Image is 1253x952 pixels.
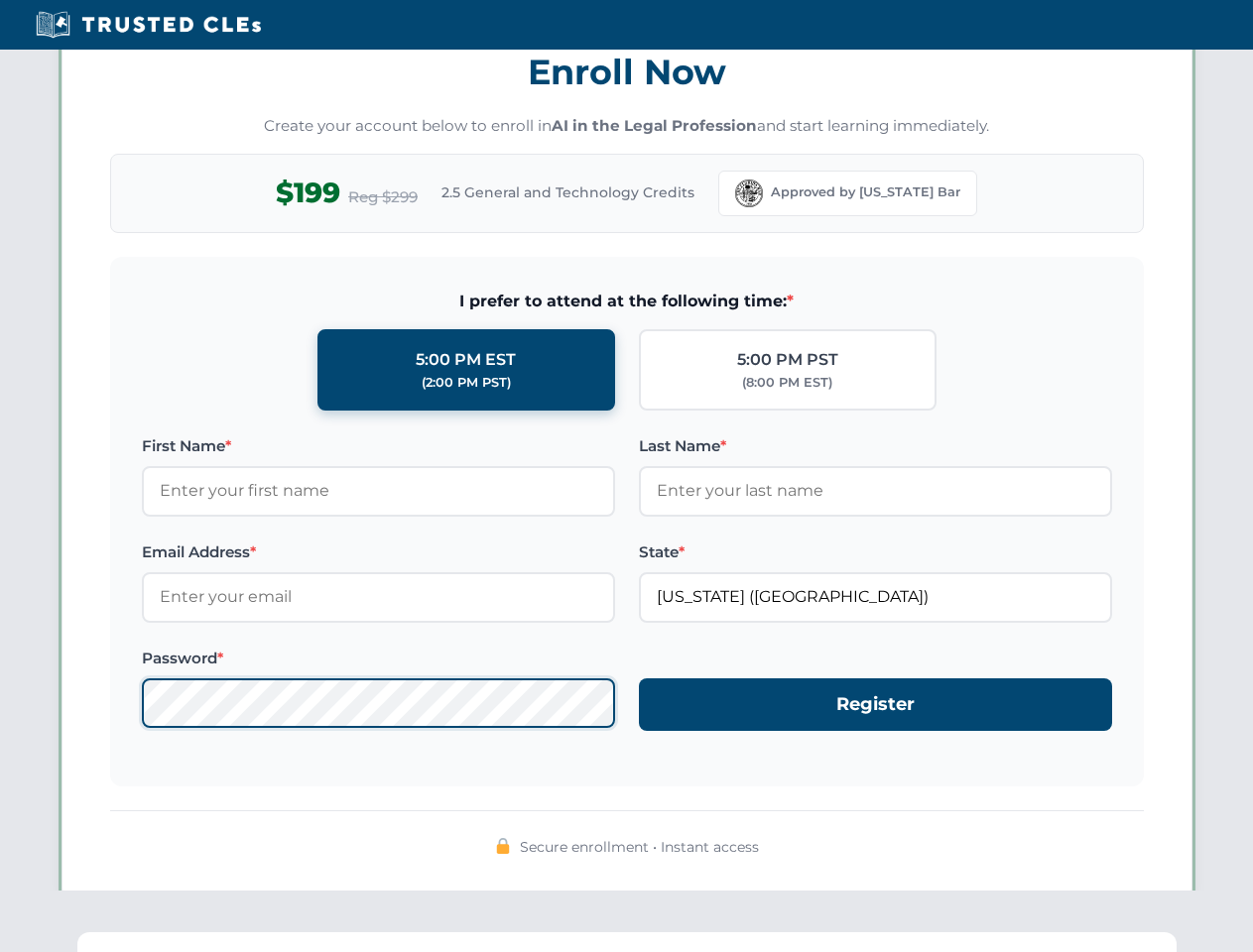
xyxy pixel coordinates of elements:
[142,540,615,564] label: Email Address
[110,41,1144,103] h3: Enroll Now
[639,466,1112,516] input: Enter your last name
[639,678,1112,731] button: Register
[142,289,1112,314] span: I prefer to attend at the following time:
[737,347,838,373] div: 5:00 PM PST
[422,373,511,393] div: (2:00 PM PST)
[348,185,418,209] span: Reg $299
[276,171,340,215] span: $199
[639,434,1112,458] label: Last Name
[110,115,1144,138] p: Create your account below to enroll in and start learning immediately.
[30,10,267,40] img: Trusted CLEs
[639,540,1112,564] label: State
[142,466,615,516] input: Enter your first name
[142,434,615,458] label: First Name
[520,836,759,858] span: Secure enrollment • Instant access
[441,181,694,203] span: 2.5 General and Technology Credits
[552,116,757,135] strong: AI in the Legal Profession
[142,572,615,622] input: Enter your email
[735,179,763,207] img: Florida Bar
[142,647,615,670] label: Password
[742,373,832,393] div: (8:00 PM EST)
[771,182,960,202] span: Approved by [US_STATE] Bar
[416,347,516,373] div: 5:00 PM EST
[639,572,1112,622] input: Florida (FL)
[495,838,511,854] img: 🔒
